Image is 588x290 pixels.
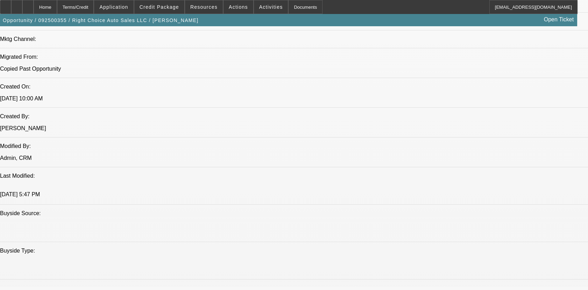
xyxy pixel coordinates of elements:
[94,0,133,14] button: Application
[541,14,576,26] a: Open Ticket
[134,0,184,14] button: Credit Package
[190,4,218,10] span: Resources
[229,4,248,10] span: Actions
[224,0,253,14] button: Actions
[259,4,283,10] span: Activities
[185,0,223,14] button: Resources
[99,4,128,10] span: Application
[3,17,198,23] span: Opportunity / 092500355 / Right Choice Auto Sales LLC / [PERSON_NAME]
[140,4,179,10] span: Credit Package
[254,0,288,14] button: Activities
